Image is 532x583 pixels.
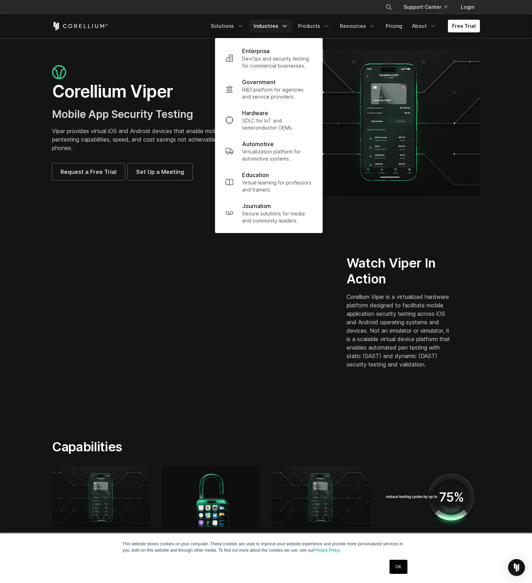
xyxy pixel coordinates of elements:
[52,65,66,80] img: viper_icon_large
[220,105,318,136] a: Hardware SDLC for IoT and semiconductor OEMs.
[242,148,312,162] p: Virtualization platform for automotive systems.
[242,78,275,86] p: Government
[389,560,407,574] a: OK
[242,171,269,179] p: Education
[242,140,274,148] p: Automotive
[242,55,312,69] p: DevOps and security testing for commercial businesses.
[347,255,453,287] h2: Watch Viper In Action
[381,466,480,527] img: automated-testing-1
[242,210,312,224] p: Secure solutions for media and community leaders.
[220,43,318,74] a: Enterprise DevOps and security testing for commercial businesses.
[294,20,334,32] a: Products
[382,1,395,13] button: Search
[52,439,332,455] h2: Capabilities
[220,74,318,105] a: Government R&D platform for agencies and service providers.
[408,20,441,32] a: About
[52,163,125,180] a: Request a Free Trial
[336,20,380,32] a: Resources
[242,179,312,193] p: Virtual learning for professors and trainers.
[61,168,116,176] span: Request a Free Trial
[455,1,480,13] a: Login
[242,86,312,100] p: R&D platform for agencies and service providers.
[220,198,318,228] a: Journalism Secure solutions for media and community leaders.
[207,20,248,32] a: Solutions
[377,1,480,13] div: Navigation Menu
[314,548,341,553] a: Privacy Policy.
[122,541,410,553] p: This website stores cookies on your computer. These cookies are used to improve your website expe...
[508,559,525,576] div: Open Intercom Messenger
[52,466,151,527] img: powerful_tooling
[249,20,292,32] a: Industries
[136,168,184,176] span: Set Up a Meeting
[272,466,370,527] img: powerful_tooling
[220,167,318,198] a: Education Virtual learning for professors and trainers.
[242,202,271,210] p: Journalism
[381,20,406,32] a: Pricing
[347,293,453,369] p: Corellium Viper is a virtualized hardware platform designed to facilitate mobile application secu...
[162,466,260,527] img: inhouse-security
[52,22,108,30] a: Corellium Home
[242,47,270,55] p: Enterprise
[398,1,452,13] a: Support Center
[220,136,318,167] a: Automotive Virtualization platform for automotive systems.
[52,127,259,152] p: Viper provides virtual iOS and Android devices that enable mobile app pentesting capabilities, sp...
[52,81,259,102] h1: Corellium Viper
[242,117,312,131] p: SDLC for IoT and semiconductor OEMs.
[128,163,192,180] a: Set Up a Meeting
[242,109,268,117] p: Hardware
[52,108,193,120] span: Mobile App Security Testing
[207,20,480,32] div: Navigation Menu
[448,20,480,32] a: Free Trial
[273,49,480,196] img: viper_hero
